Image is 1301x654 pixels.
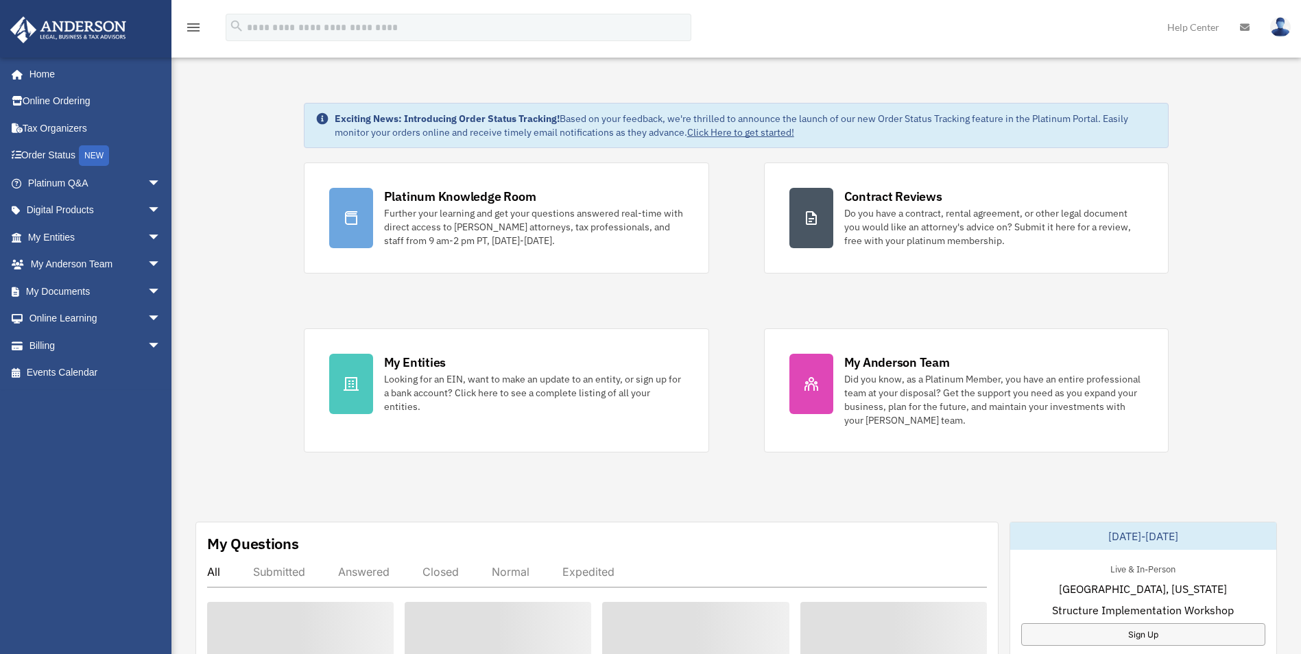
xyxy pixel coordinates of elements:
div: Live & In-Person [1099,561,1186,575]
a: Digital Productsarrow_drop_down [10,197,182,224]
span: Structure Implementation Workshop [1052,602,1234,618]
strong: Exciting News: Introducing Order Status Tracking! [335,112,560,125]
div: Looking for an EIN, want to make an update to an entity, or sign up for a bank account? Click her... [384,372,684,413]
a: My Entities Looking for an EIN, want to make an update to an entity, or sign up for a bank accoun... [304,328,709,452]
a: Sign Up [1021,623,1265,646]
a: Events Calendar [10,359,182,387]
span: arrow_drop_down [147,169,175,197]
span: arrow_drop_down [147,332,175,360]
span: [GEOGRAPHIC_DATA], [US_STATE] [1059,581,1227,597]
div: My Entities [384,354,446,371]
div: Further your learning and get your questions answered real-time with direct access to [PERSON_NAM... [384,206,684,247]
div: Did you know, as a Platinum Member, you have an entire professional team at your disposal? Get th... [844,372,1144,427]
a: Tax Organizers [10,114,182,142]
a: My Anderson Teamarrow_drop_down [10,251,182,278]
div: My Anderson Team [844,354,950,371]
div: Contract Reviews [844,188,942,205]
span: arrow_drop_down [147,223,175,252]
div: Platinum Knowledge Room [384,188,536,205]
span: arrow_drop_down [147,278,175,306]
img: User Pic [1270,17,1291,37]
div: All [207,565,220,579]
a: Contract Reviews Do you have a contract, rental agreement, or other legal document you would like... [764,162,1169,274]
div: Answered [338,565,390,579]
div: Do you have a contract, rental agreement, or other legal document you would like an attorney's ad... [844,206,1144,247]
div: Submitted [253,565,305,579]
a: My Documentsarrow_drop_down [10,278,182,305]
span: arrow_drop_down [147,251,175,279]
a: Platinum Knowledge Room Further your learning and get your questions answered real-time with dire... [304,162,709,274]
i: menu [185,19,202,36]
span: arrow_drop_down [147,305,175,333]
div: NEW [79,145,109,166]
i: search [229,19,244,34]
a: menu [185,24,202,36]
div: [DATE]-[DATE] [1010,522,1276,550]
a: My Entitiesarrow_drop_down [10,223,182,251]
a: My Anderson Team Did you know, as a Platinum Member, you have an entire professional team at your... [764,328,1169,452]
div: Expedited [562,565,614,579]
a: Online Ordering [10,88,182,115]
a: Order StatusNEW [10,142,182,170]
a: Billingarrow_drop_down [10,332,182,359]
img: Anderson Advisors Platinum Portal [6,16,130,43]
span: arrow_drop_down [147,197,175,225]
div: Normal [492,565,529,579]
a: Platinum Q&Aarrow_drop_down [10,169,182,197]
a: Home [10,60,175,88]
div: My Questions [207,533,299,554]
a: Click Here to get started! [687,126,794,138]
div: Based on your feedback, we're thrilled to announce the launch of our new Order Status Tracking fe... [335,112,1158,139]
div: Closed [422,565,459,579]
a: Online Learningarrow_drop_down [10,305,182,332]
